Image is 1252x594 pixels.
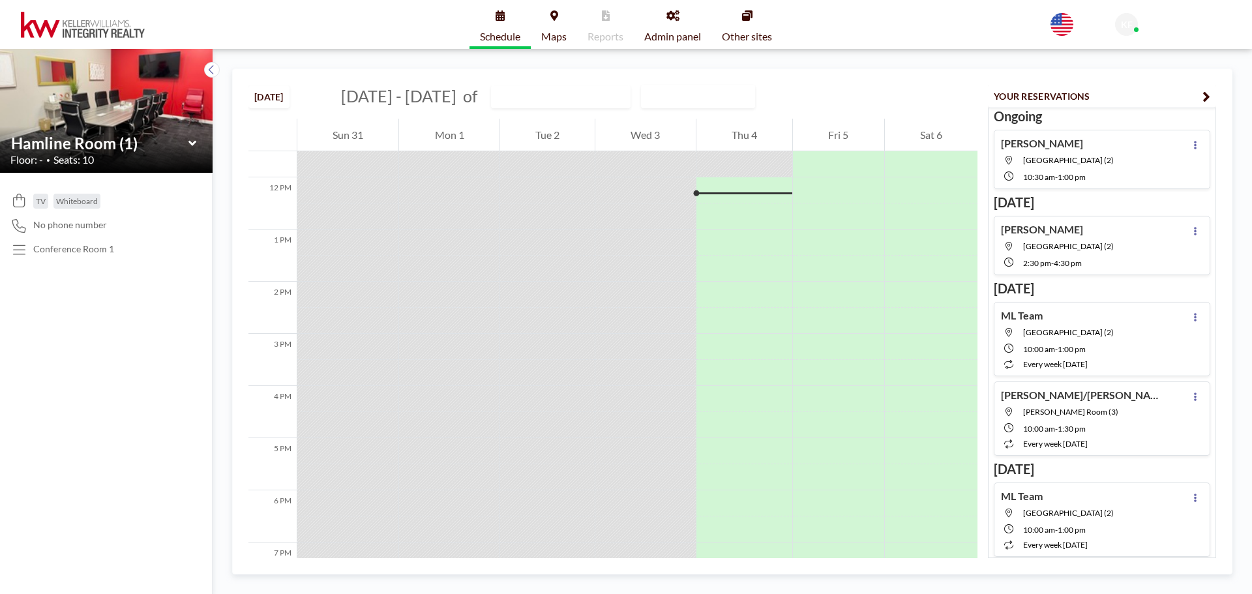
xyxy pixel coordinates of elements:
img: organization-logo [21,12,145,38]
span: - [1051,258,1054,268]
span: Whiteboard [56,196,98,206]
div: 3 PM [248,334,297,386]
span: Lexington Room (2) [1023,241,1114,251]
span: of [463,86,477,106]
span: 4:30 PM [1054,258,1082,268]
span: - [1055,172,1058,182]
div: Wed 3 [595,119,695,151]
span: Admin [1143,26,1167,36]
h3: [DATE] [994,280,1210,297]
h4: ML Team [1001,490,1043,503]
span: Lexington Room (2) [1023,327,1114,337]
h4: [PERSON_NAME] [1001,223,1083,236]
span: 1:00 PM [1058,525,1086,535]
span: every week [DATE] [1023,359,1088,369]
h3: [DATE] [994,461,1210,477]
input: Hamline Room (1) [492,86,617,108]
div: 1 PM [248,230,297,282]
h4: [PERSON_NAME]/[PERSON_NAME] [1001,389,1164,402]
h4: [PERSON_NAME] [1001,137,1083,150]
span: - [1055,525,1058,535]
span: No phone number [33,219,107,231]
div: 2 PM [248,282,297,334]
span: KWIR Front Desk [1143,14,1215,25]
div: 5 PM [248,438,297,490]
div: 4 PM [248,386,297,438]
div: Sat 6 [885,119,977,151]
span: every week [DATE] [1023,439,1088,449]
button: [DATE] [248,85,290,108]
span: every week [DATE] [1023,540,1088,550]
h3: Ongoing [994,108,1210,125]
span: 10:00 AM [1023,344,1055,354]
span: Lexington Room (2) [1023,155,1114,165]
span: Floor: - [10,153,43,166]
span: Other sites [722,31,772,42]
div: 11 AM [248,125,297,177]
span: Reports [588,31,623,42]
button: YOUR RESERVATIONS [988,85,1216,108]
div: Tue 2 [500,119,595,151]
div: Mon 1 [399,119,499,151]
span: - [1055,424,1058,434]
div: Search for option [642,85,754,108]
span: WEEKLY VIEW [644,88,718,105]
span: Schedule [480,31,520,42]
div: 6 PM [248,490,297,542]
div: Fri 5 [793,119,884,151]
div: 12 PM [248,177,297,230]
span: KF [1121,19,1133,31]
span: Maps [541,31,567,42]
span: 1:00 PM [1058,172,1086,182]
div: Sun 31 [297,119,398,151]
span: - [1055,344,1058,354]
span: 10:30 AM [1023,172,1055,182]
div: Thu 4 [696,119,792,151]
input: Search for option [719,88,733,105]
span: • [46,156,50,164]
span: 10:00 AM [1023,424,1055,434]
span: 1:00 PM [1058,344,1086,354]
span: Lexington Room (2) [1023,508,1114,518]
span: Snelling Room (3) [1023,407,1118,417]
h3: [DATE] [994,194,1210,211]
span: 2:30 PM [1023,258,1051,268]
span: 1:30 PM [1058,424,1086,434]
span: Seats: 10 [53,153,94,166]
span: Admin panel [644,31,701,42]
input: Hamline Room (1) [11,134,188,153]
span: TV [36,196,46,206]
span: [DATE] - [DATE] [341,86,456,106]
p: Conference Room 1 [33,243,114,255]
span: 10:00 AM [1023,525,1055,535]
h4: ML Team [1001,309,1043,322]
